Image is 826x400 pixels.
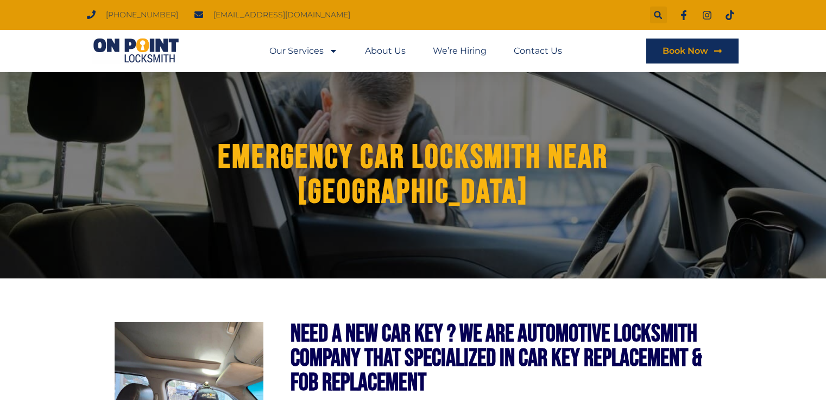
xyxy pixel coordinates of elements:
[650,7,667,23] div: Search
[365,39,406,64] a: About Us
[269,39,338,64] a: Our Services
[103,8,178,22] span: [PHONE_NUMBER]
[291,322,711,395] h2: Need A New Car Key ? We Are Automotive Locksmith Company That Specialized In Car Key Replacement ...
[433,39,487,64] a: We’re Hiring
[269,39,562,64] nav: Menu
[514,39,562,64] a: Contact Us
[109,141,717,210] h1: Emergency CAR LOCKSMITH NEAR [GEOGRAPHIC_DATA]
[646,39,739,64] a: Book Now
[663,47,708,55] span: Book Now
[211,8,350,22] span: [EMAIL_ADDRESS][DOMAIN_NAME]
